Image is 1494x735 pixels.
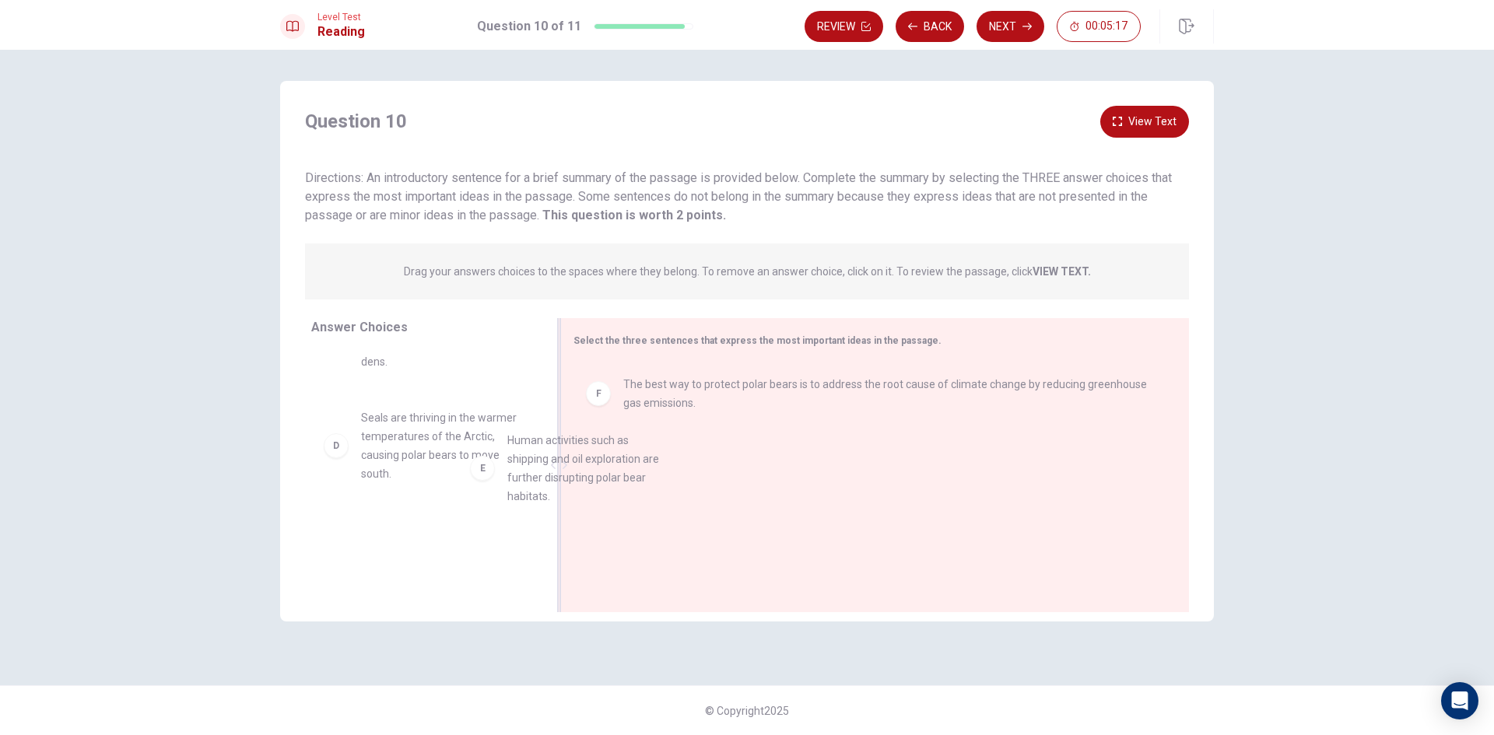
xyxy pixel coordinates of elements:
[1441,682,1478,719] div: Open Intercom Messenger
[805,11,883,42] button: Review
[305,109,407,134] h4: Question 10
[539,208,726,222] strong: This question is worth 2 points.
[311,320,408,334] span: Answer Choices
[1033,265,1091,278] strong: VIEW TEXT.
[977,11,1044,42] button: Next
[477,17,581,36] h1: Question 10 of 11
[705,705,789,717] span: © Copyright 2025
[573,335,942,346] span: Select the three sentences that express the most important ideas in the passage.
[404,265,1091,278] p: Drag your answers choices to the spaces where they belong. To remove an answer choice, click on i...
[1100,106,1189,138] button: View Text
[317,23,365,41] h1: Reading
[317,12,365,23] span: Level Test
[1085,20,1128,33] span: 00:05:17
[1057,11,1141,42] button: 00:05:17
[305,170,1172,222] span: Directions: An introductory sentence for a brief summary of the passage is provided below. Comple...
[896,11,964,42] button: Back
